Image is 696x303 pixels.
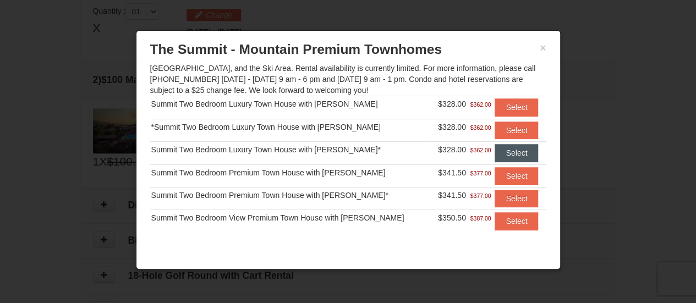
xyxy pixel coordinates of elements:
span: $362.00 [470,122,491,133]
div: *Summit Two Bedroom Luxury Town House with [PERSON_NAME] [151,122,430,133]
button: Select [495,122,538,139]
span: $341.50 [438,168,466,177]
span: $387.00 [470,213,491,224]
div: Summit Two Bedroom Luxury Town House with [PERSON_NAME] [151,98,430,109]
span: The Summit - Mountain Premium Townhomes [150,42,442,57]
button: × [540,42,546,53]
button: Select [495,212,538,230]
span: $362.00 [470,99,491,110]
span: $328.00 [438,145,466,154]
span: $350.50 [438,213,466,222]
span: $328.00 [438,100,466,108]
button: Select [495,144,538,162]
span: $377.00 [470,168,491,179]
button: Select [495,98,538,116]
div: Summit Two Bedroom View Premium Town House with [PERSON_NAME] [151,212,430,223]
span: $377.00 [470,190,491,201]
button: Select [495,190,538,207]
button: Select [495,167,538,185]
span: $341.50 [438,191,466,200]
div: Summit Two Bedroom Luxury Town House with [PERSON_NAME]* [151,144,430,155]
div: Summit Two Bedroom Premium Town House with [PERSON_NAME]* [151,190,430,201]
div: Summit Two Bedroom Premium Town House with [PERSON_NAME] [151,167,430,178]
div: The Summit condos were built in the townhouse style. Located within the mountain area of [GEOGRAP... [142,63,555,250]
span: $328.00 [438,123,466,131]
span: $362.00 [470,145,491,156]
